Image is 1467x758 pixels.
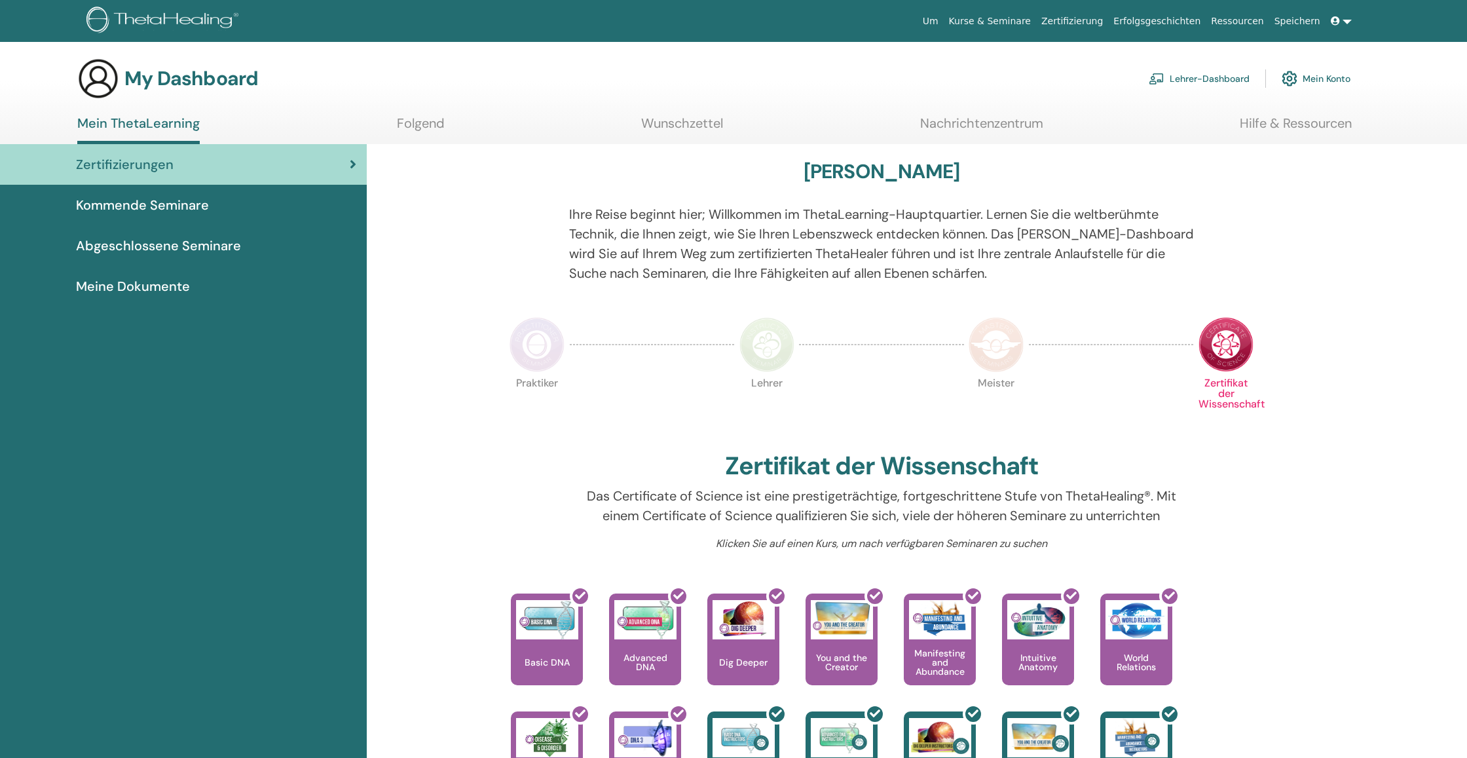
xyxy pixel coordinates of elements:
[969,378,1024,433] p: Meister
[739,378,794,433] p: Lehrer
[811,600,873,636] img: You and the Creator
[510,317,565,372] img: Practitioner
[904,649,976,676] p: Manifesting and Abundance
[1002,653,1074,672] p: Intuitive Anatomy
[609,653,681,672] p: Advanced DNA
[806,594,878,711] a: You and the Creator You and the Creator
[904,594,976,711] a: Manifesting and Abundance Manifesting and Abundance
[569,536,1195,552] p: Klicken Sie auf einen Kurs, um nach verfügbaren Seminaren zu suchen
[1149,73,1164,85] img: chalkboard-teacher.svg
[1108,9,1206,33] a: Erfolgsgeschichten
[516,600,578,639] img: Basic DNA
[397,115,445,141] a: Folgend
[1198,378,1253,433] p: Zertifikat der Wissenschaft
[920,115,1043,141] a: Nachrichtenzentrum
[1100,594,1172,711] a: World Relations World Relations
[516,718,578,757] img: Disease and Disorder
[124,67,258,90] h3: My Dashboard
[1149,64,1250,93] a: Lehrer-Dashboard
[1282,64,1350,93] a: Mein Konto
[614,718,677,757] img: DNA 3
[969,317,1024,372] img: Master
[86,7,243,36] img: logo.png
[713,600,775,639] img: Dig Deeper
[1100,653,1172,672] p: World Relations
[1282,67,1297,90] img: cog.svg
[918,9,944,33] a: Um
[510,378,565,433] p: Praktiker
[609,594,681,711] a: Advanced DNA Advanced DNA
[77,115,200,144] a: Mein ThetaLearning
[1206,9,1269,33] a: Ressourcen
[944,9,1036,33] a: Kurse & Seminare
[713,718,775,757] img: Basic DNA Instructors
[725,451,1038,482] h2: Zertifikat der Wissenschaft
[811,718,873,757] img: Advanced DNA Instructors
[641,115,723,141] a: Wunschzettel
[76,195,209,215] span: Kommende Seminare
[1002,594,1074,711] a: Intuitive Anatomy Intuitive Anatomy
[511,594,583,711] a: Basic DNA Basic DNA
[76,155,174,174] span: Zertifizierungen
[909,600,971,639] img: Manifesting and Abundance
[1105,600,1168,639] img: World Relations
[1269,9,1326,33] a: Speichern
[714,658,773,667] p: Dig Deeper
[569,486,1195,525] p: Das Certificate of Science ist eine prestigeträchtige, fortgeschrittene Stufe von ThetaHealing®. ...
[1007,600,1069,639] img: Intuitive Anatomy
[804,160,960,183] h3: [PERSON_NAME]
[76,236,241,256] span: Abgeschlossene Seminare
[569,204,1195,283] p: Ihre Reise beginnt hier; Willkommen im ThetaLearning-Hauptquartier. Lernen Sie die weltberühmte T...
[1036,9,1108,33] a: Zertifizierung
[1198,317,1253,372] img: Certificate of Science
[614,600,677,639] img: Advanced DNA
[806,653,878,672] p: You and the Creator
[76,276,190,296] span: Meine Dokumente
[1240,115,1352,141] a: Hilfe & Ressourcen
[707,594,779,711] a: Dig Deeper Dig Deeper
[739,317,794,372] img: Instructor
[909,718,971,757] img: Dig Deeper Instructors
[77,58,119,100] img: generic-user-icon.jpg
[1105,718,1168,757] img: Manifesting and Abundance Instructors
[1007,718,1069,757] img: You and the Creator Instructors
